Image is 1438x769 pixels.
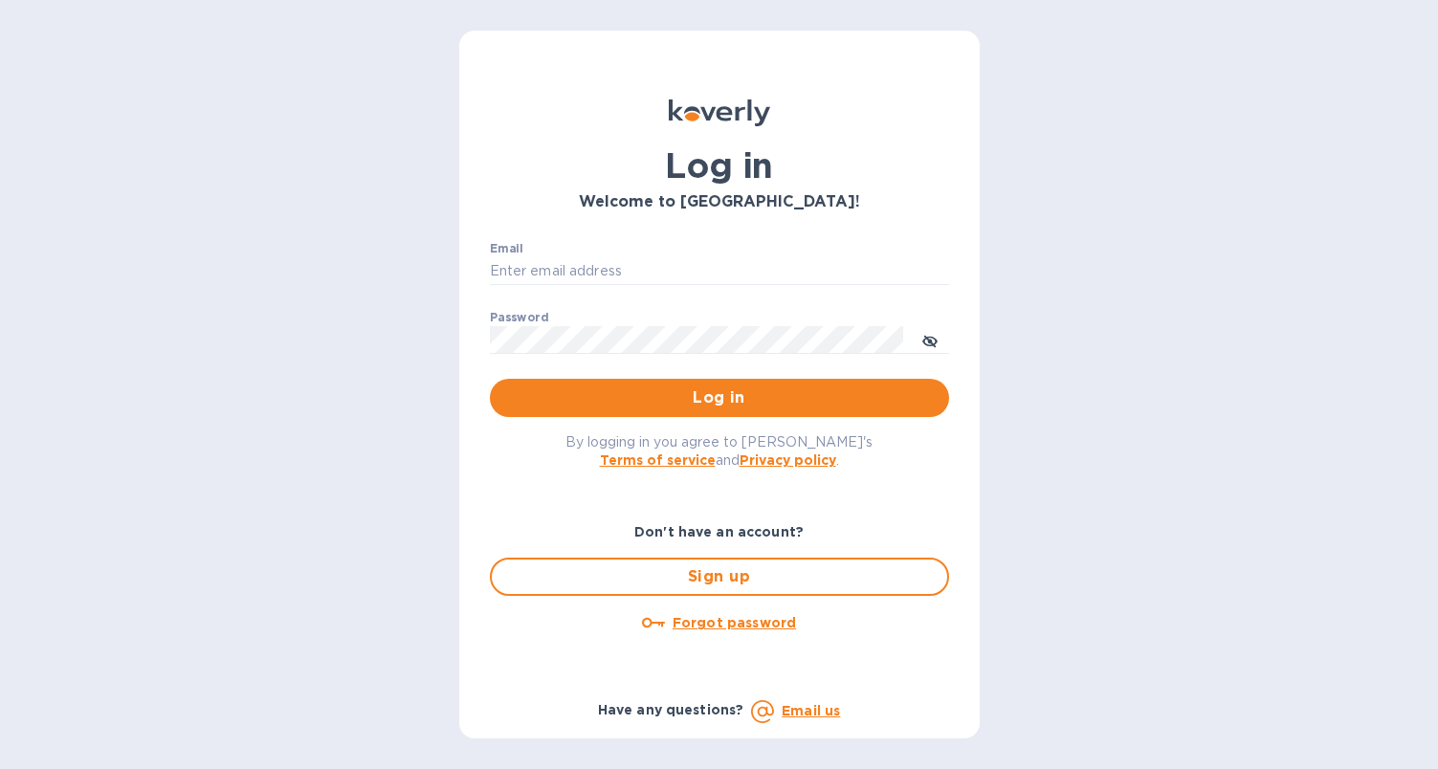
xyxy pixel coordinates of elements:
span: Sign up [507,565,932,588]
h3: Welcome to [GEOGRAPHIC_DATA]! [490,193,949,211]
a: Email us [782,703,840,718]
span: Log in [505,386,934,409]
a: Privacy policy [740,452,836,468]
input: Enter email address [490,257,949,286]
label: Password [490,312,548,323]
b: Don't have an account? [634,524,804,539]
h1: Log in [490,145,949,186]
label: Email [490,243,523,254]
a: Terms of service [600,452,716,468]
b: Have any questions? [598,702,744,717]
img: Koverly [669,99,770,126]
u: Forgot password [673,615,796,630]
button: Log in [490,379,949,417]
button: Sign up [490,558,949,596]
button: toggle password visibility [911,320,949,359]
span: By logging in you agree to [PERSON_NAME]'s and . [565,434,873,468]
